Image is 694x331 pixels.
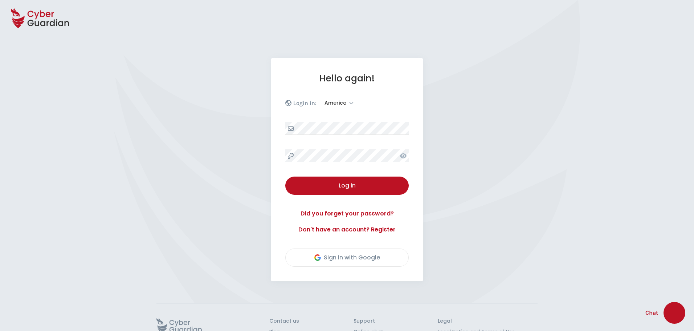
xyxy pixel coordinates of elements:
button: Sign in with Google [285,249,409,267]
h3: Legal [438,318,538,324]
a: Don't have an account? Register [285,225,409,234]
span: Chat [645,308,658,317]
div: Sign in with Google [314,253,380,262]
button: Log in [285,177,409,195]
p: Login in: [293,100,317,107]
h1: Hello again! [285,73,409,84]
h3: Support [354,318,383,324]
div: Log in [291,181,403,190]
a: Did you forget your password? [285,209,409,218]
h3: Contact us [269,318,299,324]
